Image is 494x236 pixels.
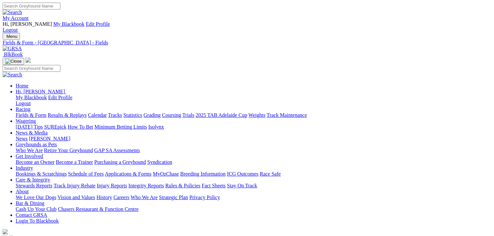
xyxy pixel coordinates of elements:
[3,72,22,78] img: Search
[159,195,188,200] a: Strategic Plan
[58,206,138,212] a: Chasers Restaurant & Function Centre
[94,124,147,130] a: Minimum Betting Limits
[248,112,265,118] a: Weights
[3,21,52,27] span: Hi, [PERSON_NAME]
[97,183,127,188] a: Injury Reports
[3,65,60,72] input: Search
[16,165,33,171] a: Industry
[96,195,112,200] a: History
[53,21,85,27] a: My Blackbook
[113,195,129,200] a: Careers
[16,148,43,153] a: Who We Are
[16,95,491,106] div: Hi, [PERSON_NAME]
[16,112,46,118] a: Fields & Form
[16,189,29,194] a: About
[3,9,22,15] img: Search
[3,21,491,33] div: My Account
[54,183,95,188] a: Track Injury Rebate
[16,95,47,100] a: My Blackbook
[16,153,43,159] a: Get Involved
[44,148,93,153] a: Retire Your Greyhound
[148,124,164,130] a: Isolynx
[16,183,491,189] div: Care & Integrity
[16,130,48,135] a: News & Media
[165,183,200,188] a: Rules & Policies
[86,21,110,27] a: Edit Profile
[267,112,307,118] a: Track Maintenance
[162,112,181,118] a: Coursing
[202,183,226,188] a: Fact Sheets
[16,171,491,177] div: Industry
[16,159,491,165] div: Get Involved
[16,106,30,112] a: Racing
[68,124,93,130] a: How To Bet
[182,112,194,118] a: Trials
[16,112,491,118] div: Racing
[3,33,20,40] button: Toggle navigation
[94,159,146,165] a: Purchasing a Greyhound
[16,195,56,200] a: We Love Our Dogs
[16,124,43,130] a: [DATE] Tips
[16,142,57,147] a: Greyhounds as Pets
[16,136,27,141] a: News
[105,171,151,177] a: Applications & Forms
[16,183,52,188] a: Stewards Reports
[180,171,226,177] a: Breeding Information
[196,112,247,118] a: 2025 TAB Adelaide Cup
[227,171,258,177] a: ICG Outcomes
[16,177,50,182] a: Care & Integrity
[44,124,66,130] a: SUREpick
[25,57,31,63] img: logo-grsa-white.png
[260,171,280,177] a: Race Safe
[153,171,179,177] a: MyOzChase
[48,112,87,118] a: Results & Replays
[108,112,122,118] a: Tracks
[16,159,55,165] a: Become an Owner
[16,171,67,177] a: Bookings & Scratchings
[128,183,164,188] a: Integrity Reports
[16,206,491,212] div: Bar & Dining
[16,206,56,212] a: Cash Up Your Club
[3,52,23,57] a: BlkBook
[16,83,28,88] a: Home
[16,118,36,124] a: Wagering
[227,183,257,188] a: Stay On Track
[3,58,24,65] button: Toggle navigation
[5,59,22,64] img: Close
[131,195,158,200] a: Who We Are
[88,112,107,118] a: Calendar
[16,89,65,94] span: Hi, [PERSON_NAME]
[4,52,23,57] span: BlkBook
[16,148,491,153] div: Greyhounds as Pets
[16,218,59,224] a: Login To Blackbook
[16,212,47,218] a: Contact GRSA
[29,136,70,141] a: [PERSON_NAME]
[3,229,8,234] img: logo-grsa-white.png
[147,159,172,165] a: Syndication
[144,112,161,118] a: Grading
[3,40,491,46] a: Fields & Form - [GEOGRAPHIC_DATA] - Fields
[123,112,142,118] a: Statistics
[68,171,104,177] a: Schedule of Fees
[3,27,18,33] a: Logout
[16,124,491,130] div: Wagering
[56,159,93,165] a: Become a Trainer
[16,200,44,206] a: Bar & Dining
[16,101,31,106] a: Logout
[3,3,60,9] input: Search
[94,148,140,153] a: GAP SA Assessments
[3,46,22,52] img: GRSA
[16,136,491,142] div: News & Media
[57,195,95,200] a: Vision and Values
[7,34,17,39] span: Menu
[16,89,66,94] a: Hi, [PERSON_NAME]
[189,195,220,200] a: Privacy Policy
[3,15,29,21] a: My Account
[48,95,72,100] a: Edit Profile
[16,195,491,200] div: About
